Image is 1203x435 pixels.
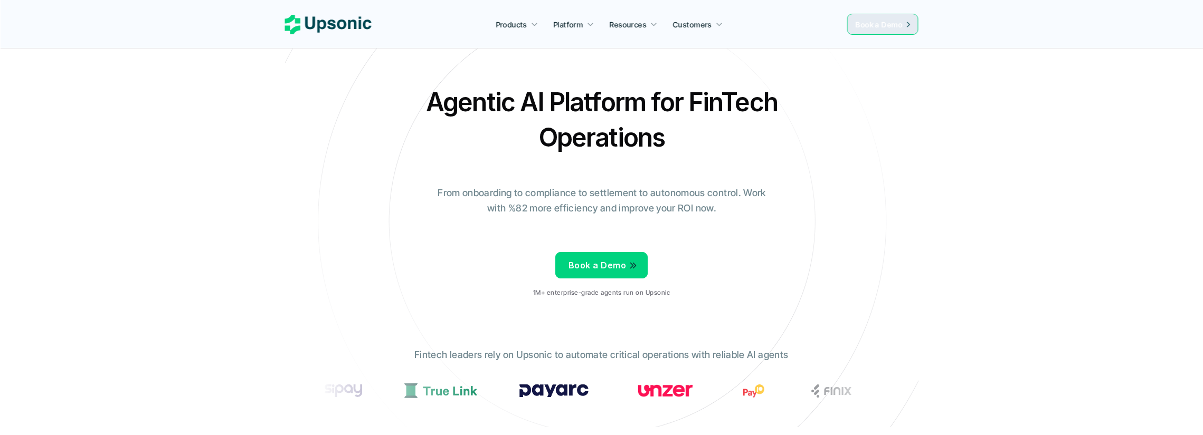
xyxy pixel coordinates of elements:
span: Book a Demo [856,20,903,29]
h2: Agentic AI Platform for FinTech Operations [417,84,787,155]
a: Book a Demo [555,252,648,278]
p: Customers [673,19,712,30]
a: Book a Demo [847,14,918,35]
p: Resources [610,19,647,30]
p: Fintech leaders rely on Upsonic to automate critical operations with reliable AI agents [414,347,788,363]
span: Book a Demo [569,260,626,270]
p: 1M+ enterprise-grade agents run on Upsonic [533,289,670,296]
p: Products [496,19,527,30]
a: Products [489,15,544,34]
p: Platform [553,19,583,30]
p: From onboarding to compliance to settlement to autonomous control. Work with %82 more efficiency ... [430,186,773,216]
